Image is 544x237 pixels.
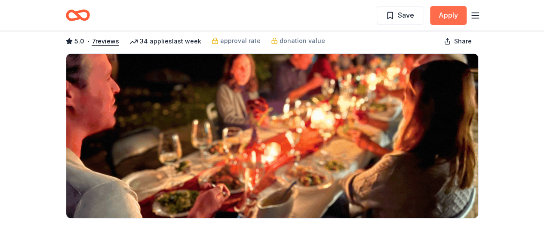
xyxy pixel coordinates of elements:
[66,5,90,25] a: Home
[220,36,261,46] span: approval rate
[430,6,467,25] button: Apply
[280,36,325,46] span: donation value
[437,33,479,50] button: Share
[66,54,478,218] img: Image for CookinGenie
[86,38,89,45] span: •
[92,36,119,46] button: 7reviews
[129,36,201,46] div: 34 applies last week
[271,36,325,46] a: donation value
[212,36,261,46] a: approval rate
[398,9,414,21] span: Save
[377,6,423,25] button: Save
[454,36,472,46] span: Share
[74,36,84,46] span: 5.0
